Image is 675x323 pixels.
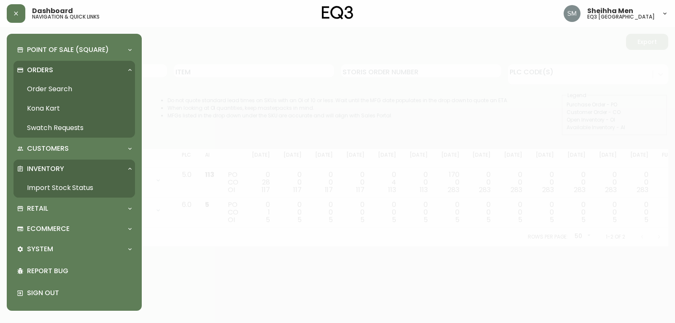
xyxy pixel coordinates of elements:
[13,160,135,178] div: Inventory
[13,260,135,282] div: Report Bug
[32,14,100,19] h5: navigation & quick links
[27,204,48,213] p: Retail
[27,65,53,75] p: Orders
[564,5,580,22] img: cfa6f7b0e1fd34ea0d7b164297c1067f
[13,199,135,218] div: Retail
[322,6,353,19] img: logo
[13,139,135,158] div: Customers
[13,220,135,238] div: Ecommerce
[13,79,135,99] a: Order Search
[27,224,70,233] p: Ecommerce
[13,41,135,59] div: Point of Sale (Square)
[32,8,73,14] span: Dashboard
[13,282,135,304] div: Sign Out
[13,118,135,138] a: Swatch Requests
[27,244,53,254] p: System
[587,8,633,14] span: Sheihha Men
[27,288,132,298] p: Sign Out
[13,61,135,79] div: Orders
[13,99,135,118] a: Kona Kart
[27,266,132,276] p: Report Bug
[27,164,64,174] p: Inventory
[13,240,135,258] div: System
[27,45,109,54] p: Point of Sale (Square)
[587,14,655,19] h5: eq3 [GEOGRAPHIC_DATA]
[13,178,135,198] a: Import Stock Status
[27,144,69,153] p: Customers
